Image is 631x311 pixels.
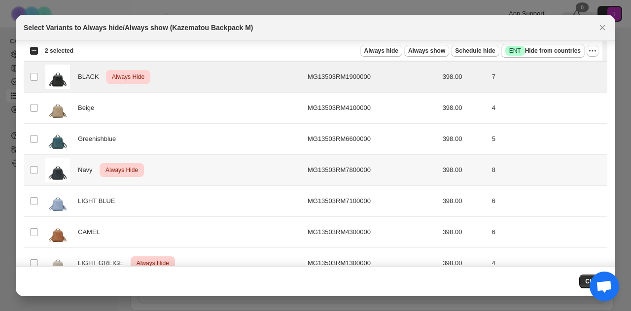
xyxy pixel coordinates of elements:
span: Close [585,277,601,285]
button: SuccessENTHide from countries [501,44,585,58]
td: 4 [489,93,607,124]
span: Always hide [364,47,398,55]
span: Always Hide [104,164,140,176]
button: Schedule hide [451,45,499,57]
td: 398.00 [440,155,489,186]
span: Greenishblue [78,134,121,144]
img: MG13503_RM19_KZM_BLACK_aa667a03-0ade-401c-86de-a3768a5e6104.webp [45,65,70,89]
span: Always Hide [135,257,171,269]
td: 398.00 [440,217,489,248]
td: MG13503RM6600000 [305,124,440,155]
span: 2 selected [45,47,73,55]
button: Close [596,21,609,35]
td: MG13503RM7100000 [305,186,440,217]
td: 398.00 [440,186,489,217]
td: MG13503RM1900000 [305,62,440,93]
td: 5 [489,124,607,155]
span: Beige [78,103,100,113]
span: ENT [509,47,521,55]
span: Hide from countries [505,46,581,56]
td: 4 [489,248,607,279]
img: MG13503_RM66_KZM_GREENISHBLUE_e893c0db-bf90-4a40-b432-0840e4954443.webp [45,127,70,151]
button: Always hide [360,45,402,57]
img: MG13503_RM41_KZM_BEIGE_cca14177-9951-4a76-b605-50a7b4c8303e.webp [45,96,70,120]
button: More actions [587,45,598,57]
div: チャットを開く [590,272,619,301]
td: MG13503RM4100000 [305,93,440,124]
img: MG13503_RM78_KZM_NAVY_2826e290-9ca2-4829-8ee7-fa11fbcba586.webp [45,158,70,182]
span: LIGHT BLUE [78,196,120,206]
button: Always show [404,45,449,57]
img: MG13503_RM43_color_01.jpg [45,220,70,244]
td: 398.00 [440,62,489,93]
span: Navy [78,165,98,175]
span: CAMEL [78,227,105,237]
td: 398.00 [440,248,489,279]
td: MG13503RM4300000 [305,217,440,248]
span: Schedule hide [455,47,495,55]
span: Always show [408,47,445,55]
td: MG13503RM1300000 [305,248,440,279]
td: 7 [489,62,607,93]
td: MG13503RM7800000 [305,155,440,186]
button: Close [579,275,607,288]
span: Always Hide [110,71,146,83]
span: BLACK [78,72,104,82]
img: MG13503_RM71_color_01.jpg [45,189,70,213]
td: 8 [489,155,607,186]
img: MG13503_RM13_color_01.jpg [45,251,70,276]
td: 398.00 [440,124,489,155]
span: LIGHT GREIGE [78,258,129,268]
h2: Select Variants to Always hide/Always show (Kazematou Backpack M) [24,23,253,33]
td: 398.00 [440,93,489,124]
td: 6 [489,217,607,248]
td: 6 [489,186,607,217]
